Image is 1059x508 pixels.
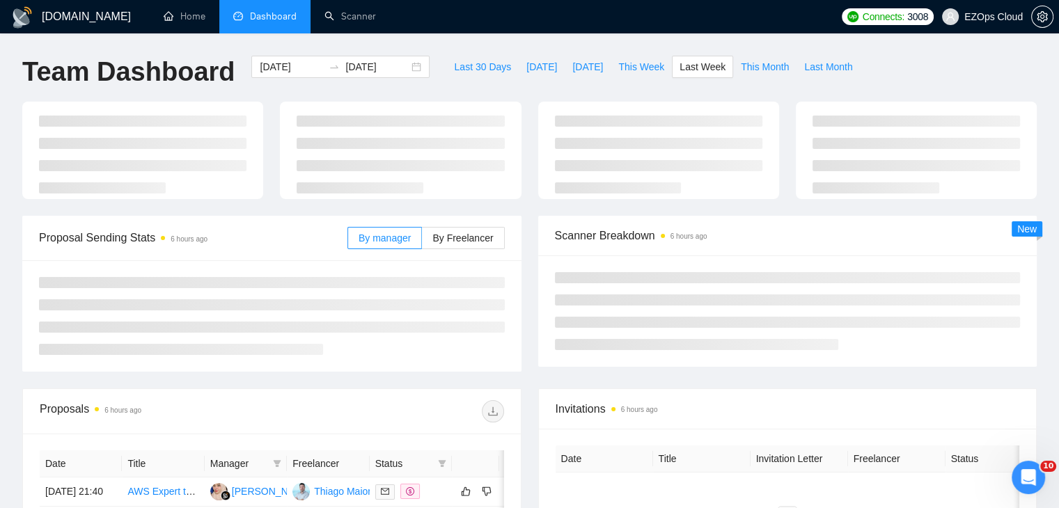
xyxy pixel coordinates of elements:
img: AJ [210,483,228,500]
th: Invitation Letter [751,445,848,473]
span: filter [270,453,284,474]
span: filter [273,459,281,468]
th: Date [40,450,122,477]
button: setting [1031,6,1053,28]
th: Status [946,445,1043,473]
div: [PERSON_NAME] [232,484,312,499]
button: like [457,483,474,500]
span: like [461,486,471,497]
button: [DATE] [565,56,611,78]
button: Last Week [672,56,733,78]
button: Last 30 Days [446,56,519,78]
img: upwork-logo.png [847,11,858,22]
button: Last Month [797,56,860,78]
th: Date [556,445,653,473]
span: mail [381,487,389,495]
th: Freelancer [848,445,946,473]
span: Invitations [556,400,1020,418]
th: Title [653,445,751,473]
span: 3008 [907,9,928,24]
span: setting [1032,11,1053,22]
a: homeHome [164,10,205,22]
img: gigradar-bm.png [221,491,230,500]
button: dislike [478,483,495,500]
span: By manager [359,232,411,244]
input: Start date [260,59,323,74]
span: This Month [741,59,789,74]
button: This Week [611,56,672,78]
span: Last Week [680,59,725,74]
button: This Month [733,56,797,78]
iframe: Intercom live chat [1012,461,1045,494]
button: [DATE] [519,56,565,78]
span: [DATE] [526,59,557,74]
time: 6 hours ago [171,235,207,243]
span: Status [375,456,432,471]
a: setting [1031,11,1053,22]
span: swap-right [329,61,340,72]
th: Manager [205,450,287,477]
span: [DATE] [572,59,603,74]
span: 10 [1040,461,1056,472]
span: filter [438,459,446,468]
span: Scanner Breakdown [555,227,1021,244]
span: Connects: [863,9,904,24]
a: AWS Expert to Help with ALB Elastic Beanstalk Deployment [127,486,386,497]
span: Manager [210,456,267,471]
span: to [329,61,340,72]
span: This Week [618,59,664,74]
img: TM [292,483,310,500]
div: Thiago Maior [314,484,371,499]
a: AJ[PERSON_NAME] [210,485,312,496]
img: logo [11,6,33,29]
td: AWS Expert to Help with ALB Elastic Beanstalk Deployment [122,477,204,507]
td: [DATE] 21:40 [40,477,122,507]
h1: Team Dashboard [22,56,235,88]
span: Proposal Sending Stats [39,229,347,246]
span: filter [435,453,449,474]
time: 6 hours ago [670,232,707,240]
a: TMThiago Maior [292,485,371,496]
span: dollar [406,487,414,495]
span: dashboard [233,11,243,21]
span: Dashboard [250,10,297,22]
span: user [946,12,955,22]
span: dislike [482,486,492,497]
input: End date [345,59,409,74]
div: Proposals [40,400,272,422]
time: 6 hours ago [621,406,658,413]
span: By Freelancer [432,232,493,244]
span: Last Month [804,59,852,74]
th: Freelancer [287,450,369,477]
span: Last 30 Days [454,59,511,74]
th: Title [122,450,204,477]
time: 6 hours ago [104,406,141,414]
span: New [1017,223,1037,235]
a: searchScanner [324,10,376,22]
